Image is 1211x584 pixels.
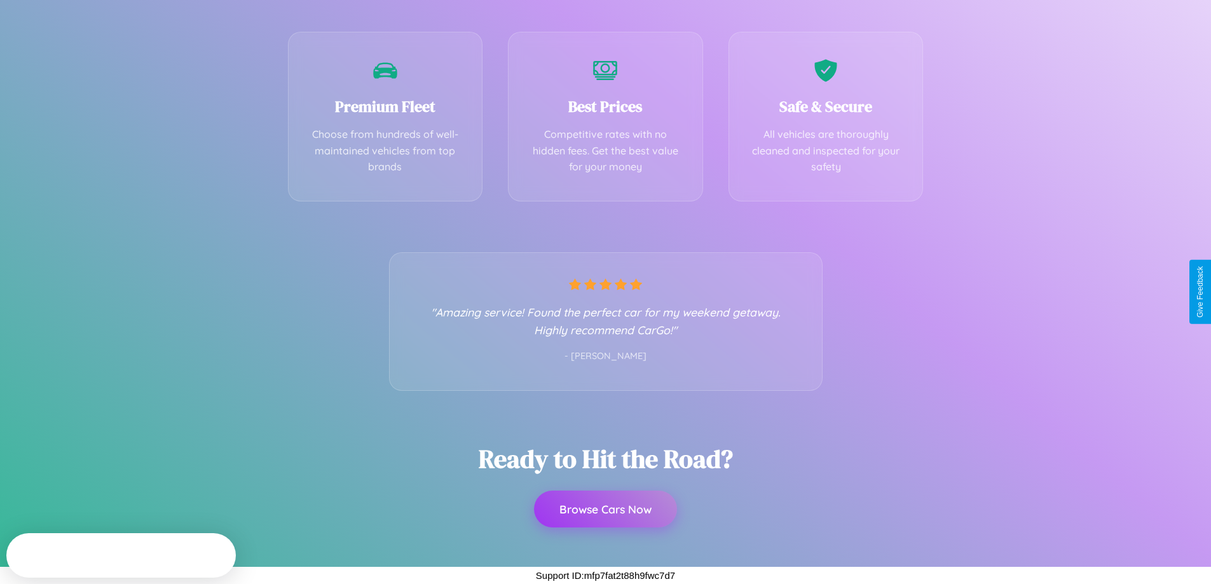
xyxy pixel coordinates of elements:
[6,533,236,578] iframe: Intercom live chat discovery launcher
[1196,266,1205,318] div: Give Feedback
[308,126,463,175] p: Choose from hundreds of well-maintained vehicles from top brands
[308,96,463,117] h3: Premium Fleet
[536,567,675,584] p: Support ID: mfp7fat2t88h9fwc7d7
[415,348,797,365] p: - [PERSON_NAME]
[748,96,904,117] h3: Safe & Secure
[479,442,733,476] h2: Ready to Hit the Road?
[415,303,797,339] p: "Amazing service! Found the perfect car for my weekend getaway. Highly recommend CarGo!"
[748,126,904,175] p: All vehicles are thoroughly cleaned and inspected for your safety
[13,541,43,571] iframe: Intercom live chat
[528,96,683,117] h3: Best Prices
[528,126,683,175] p: Competitive rates with no hidden fees. Get the best value for your money
[534,491,677,527] button: Browse Cars Now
